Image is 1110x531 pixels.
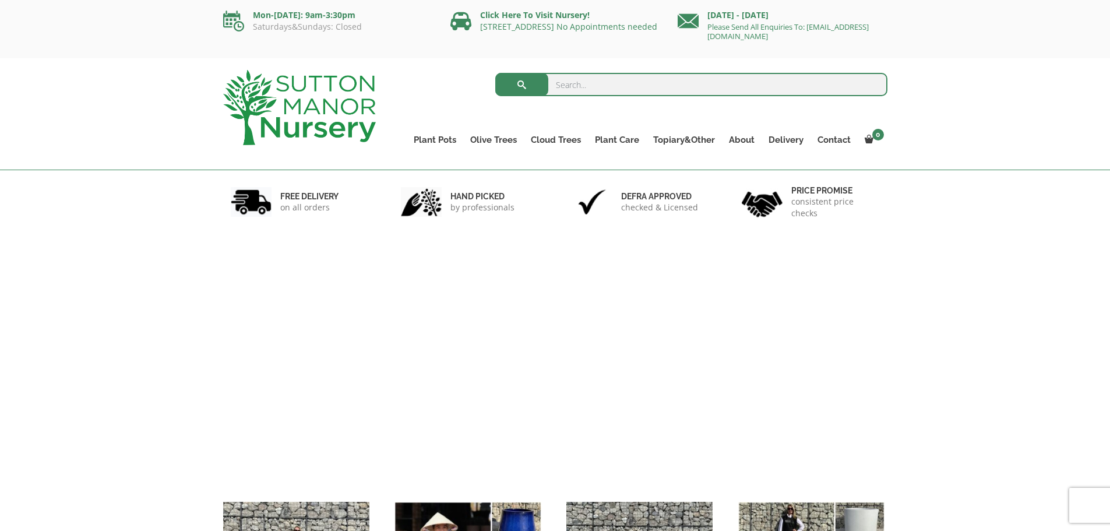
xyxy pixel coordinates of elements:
p: on all orders [280,202,339,213]
p: checked & Licensed [621,202,698,213]
a: Plant Care [588,132,646,148]
p: by professionals [450,202,515,213]
p: [DATE] - [DATE] [678,8,887,22]
a: Cloud Trees [524,132,588,148]
img: 2.jpg [401,187,442,217]
a: Click Here To Visit Nursery! [480,9,590,20]
img: logo [223,70,376,145]
a: Delivery [762,132,811,148]
h6: hand picked [450,191,515,202]
img: 1.jpg [231,187,272,217]
a: 0 [858,132,887,148]
a: Please Send All Enquiries To: [EMAIL_ADDRESS][DOMAIN_NAME] [707,22,869,41]
a: Topiary&Other [646,132,722,148]
img: 3.jpg [572,187,612,217]
a: Contact [811,132,858,148]
input: Search... [495,73,887,96]
h6: FREE DELIVERY [280,191,339,202]
a: Olive Trees [463,132,524,148]
span: 0 [872,129,884,140]
a: [STREET_ADDRESS] No Appointments needed [480,21,657,32]
a: Plant Pots [407,132,463,148]
p: Mon-[DATE]: 9am-3:30pm [223,8,433,22]
p: Saturdays&Sundays: Closed [223,22,433,31]
img: 4.jpg [742,184,783,220]
h6: Defra approved [621,191,698,202]
p: consistent price checks [791,196,880,219]
h6: Price promise [791,185,880,196]
a: About [722,132,762,148]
